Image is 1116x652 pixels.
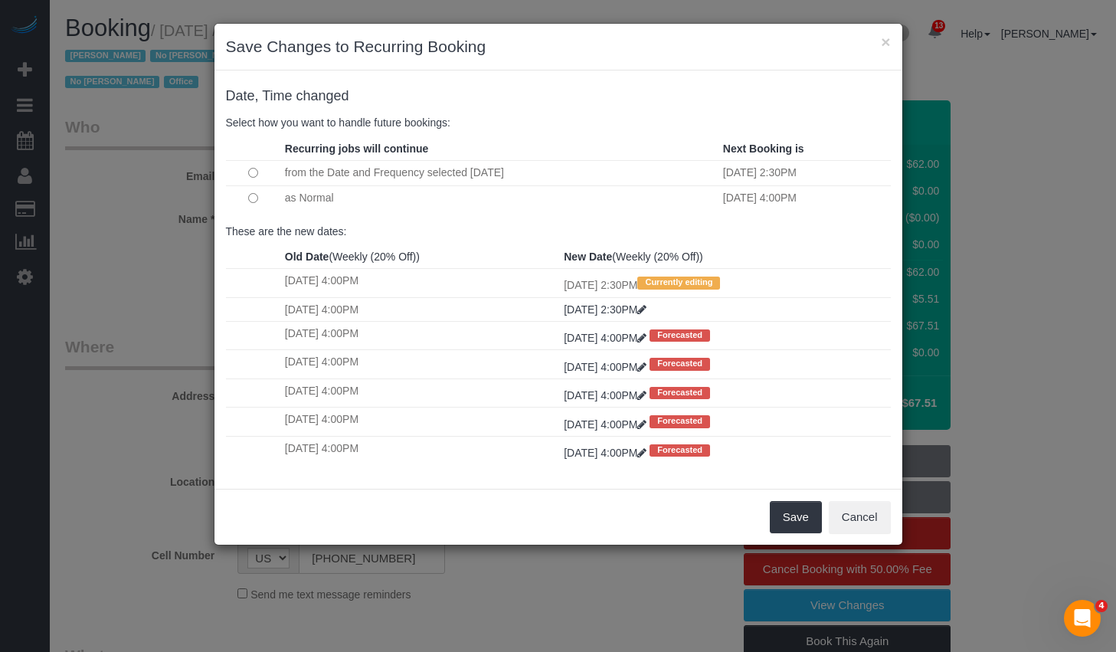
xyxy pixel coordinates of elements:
td: [DATE] 4:00PM [281,436,560,464]
a: [DATE] 4:00PM [564,332,650,344]
td: [DATE] 4:00PM [281,408,560,436]
td: [DATE] 4:00PM [281,350,560,378]
span: Forecasted [650,387,710,399]
p: Select how you want to handle future bookings: [226,115,891,130]
a: [DATE] 4:00PM [564,447,650,459]
span: 4 [1095,600,1108,612]
a: [DATE] 4:00PM [564,361,650,373]
strong: Old Date [285,251,329,263]
button: Cancel [829,501,891,533]
span: Forecasted [650,358,710,370]
iframe: Intercom live chat [1064,600,1101,637]
span: Date, Time [226,88,293,103]
th: (Weekly (20% Off)) [281,245,560,269]
td: as Normal [281,185,719,211]
p: These are the new dates: [226,224,891,239]
span: Forecasted [650,444,710,457]
th: (Weekly (20% Off)) [560,245,890,269]
td: [DATE] 2:30PM [560,269,890,297]
td: [DATE] 4:00PM [281,378,560,407]
td: [DATE] 4:00PM [281,297,560,321]
td: [DATE] 4:00PM [281,269,560,297]
h3: Save Changes to Recurring Booking [226,35,891,58]
a: [DATE] 4:00PM [564,418,650,431]
td: from the Date and Frequency selected [DATE] [281,160,719,185]
td: [DATE] 2:30PM [719,160,891,185]
strong: New Date [564,251,612,263]
a: [DATE] 4:00PM [564,389,650,401]
td: [DATE] 4:00PM [719,185,891,211]
td: [DATE] 4:00PM [281,321,560,349]
h4: changed [226,89,891,104]
span: Forecasted [650,415,710,428]
strong: Next Booking is [723,143,804,155]
button: × [881,34,890,50]
strong: Recurring jobs will continue [285,143,428,155]
a: [DATE] 2:30PM [564,303,646,316]
span: Forecasted [650,329,710,342]
span: Currently editing [637,277,720,289]
button: Save [770,501,822,533]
